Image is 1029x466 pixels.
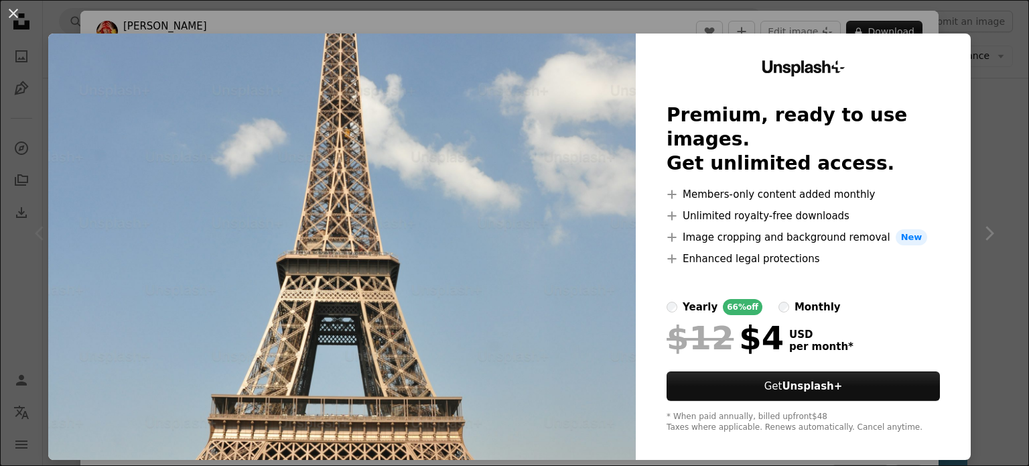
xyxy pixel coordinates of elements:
li: Unlimited royalty-free downloads [667,208,940,224]
span: New [896,229,928,245]
div: * When paid annually, billed upfront $48 Taxes where applicable. Renews automatically. Cancel any... [667,412,940,433]
input: monthly [778,302,789,312]
input: yearly66%off [667,302,677,312]
div: monthly [795,299,841,315]
div: $4 [667,321,784,355]
li: Enhanced legal protections [667,251,940,267]
span: per month * [789,341,853,353]
div: 66% off [723,299,762,315]
strong: Unsplash+ [782,380,842,392]
div: yearly [683,299,717,315]
span: USD [789,329,853,341]
li: Image cropping and background removal [667,229,940,245]
li: Members-only content added monthly [667,186,940,202]
button: GetUnsplash+ [667,371,940,401]
h2: Premium, ready to use images. Get unlimited access. [667,103,940,176]
span: $12 [667,321,734,355]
